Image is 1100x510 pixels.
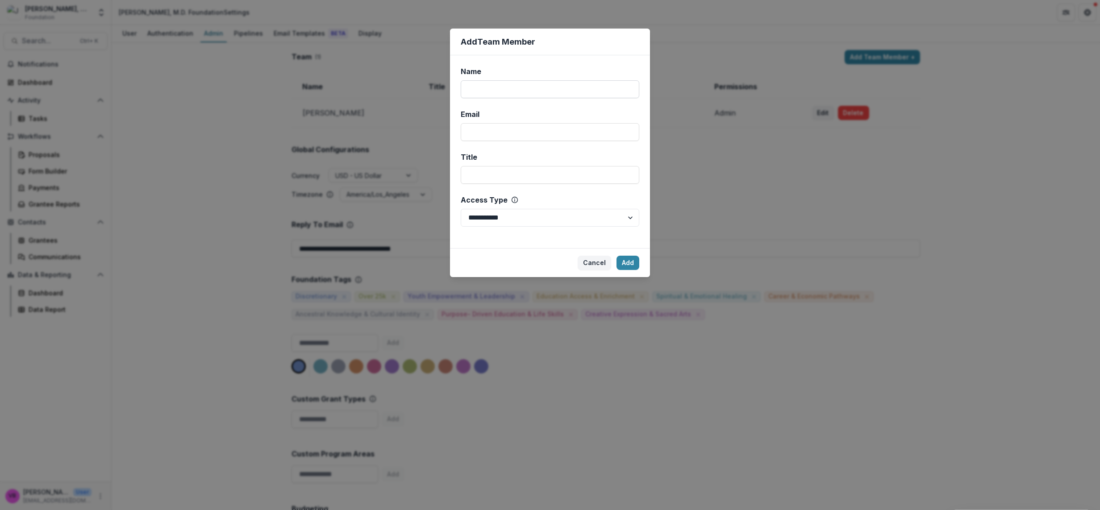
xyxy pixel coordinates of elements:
[461,109,479,120] span: Email
[461,152,477,162] span: Title
[461,195,508,205] span: Access Type
[617,256,639,270] button: Add
[461,66,481,77] span: Name
[450,29,650,55] header: Add Team Member
[578,256,611,270] button: Cancel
